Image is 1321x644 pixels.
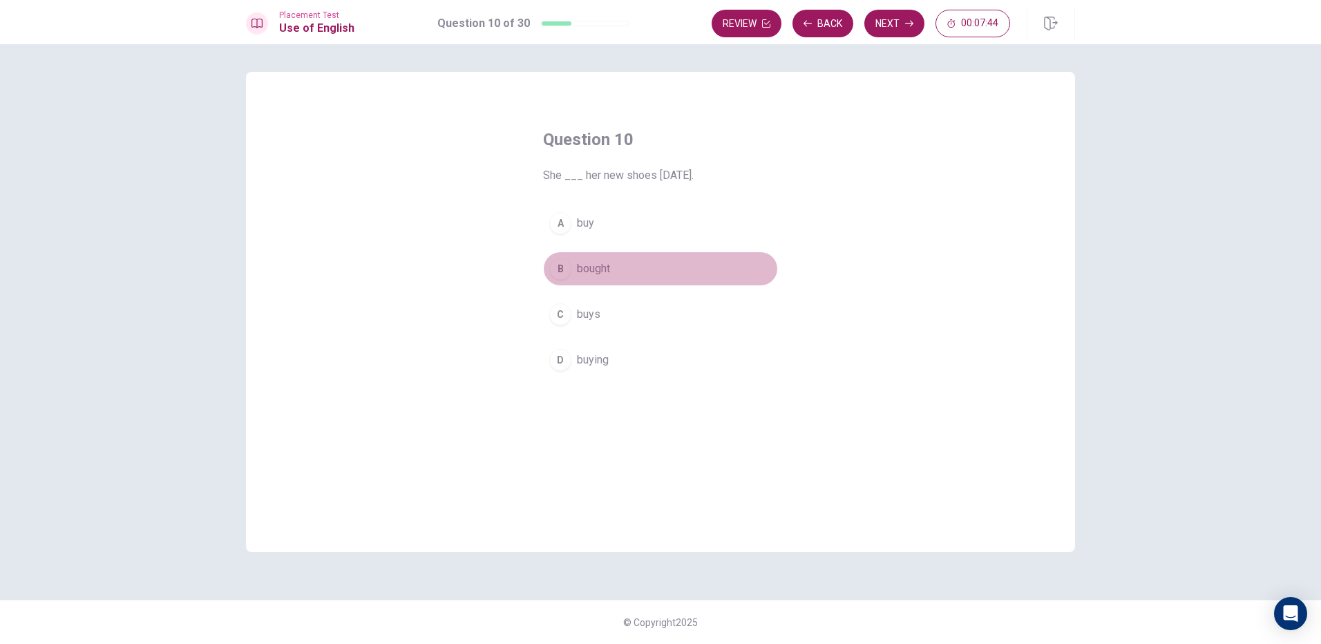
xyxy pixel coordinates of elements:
button: Abuy [543,206,778,240]
div: Open Intercom Messenger [1274,597,1307,630]
h4: Question 10 [543,129,778,151]
button: Bbought [543,252,778,286]
span: 00:07:44 [961,18,998,29]
span: © Copyright 2025 [623,617,698,628]
button: 00:07:44 [935,10,1010,37]
span: buying [577,352,609,368]
span: bought [577,261,610,277]
h1: Question 10 of 30 [437,15,530,32]
button: Back [792,10,853,37]
span: Placement Test [279,10,354,20]
div: A [549,212,571,234]
span: She ___ her new shoes [DATE]. [543,167,778,184]
span: buy [577,215,594,231]
div: B [549,258,571,280]
button: Dbuying [543,343,778,377]
span: buys [577,306,600,323]
button: Review [712,10,781,37]
div: C [549,303,571,325]
button: Cbuys [543,297,778,332]
div: D [549,349,571,371]
button: Next [864,10,924,37]
h1: Use of English [279,20,354,37]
